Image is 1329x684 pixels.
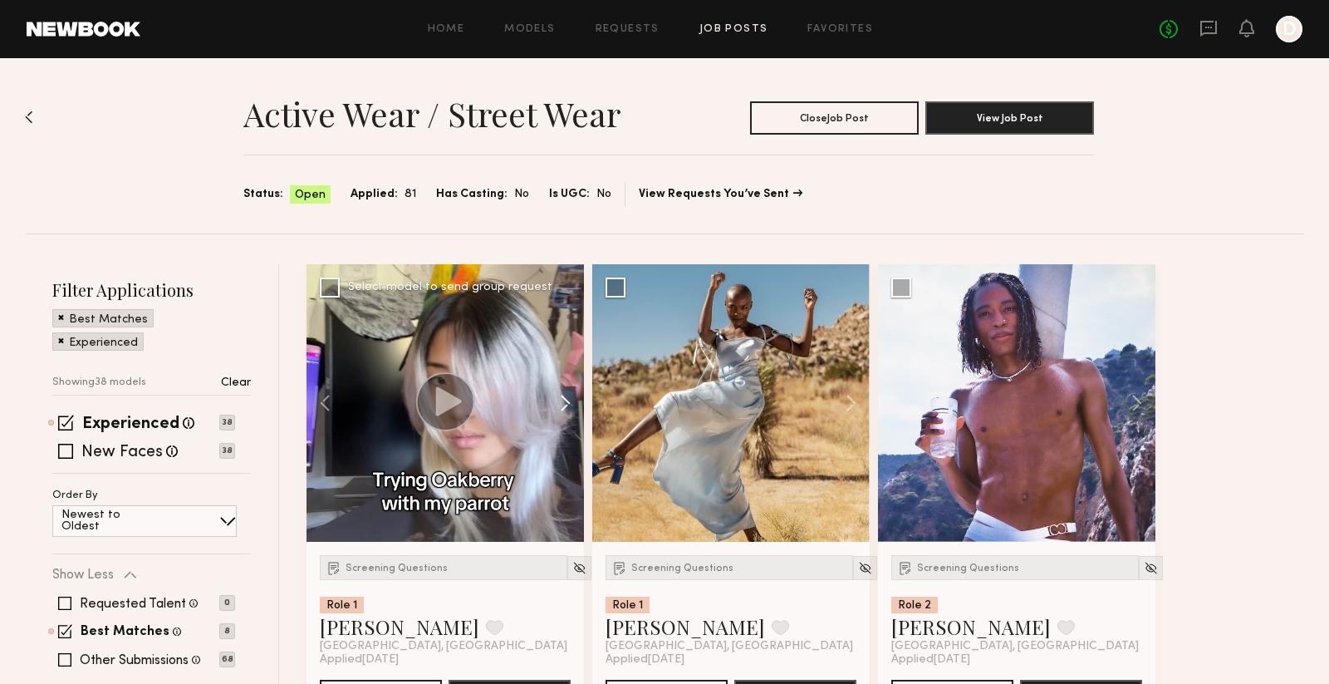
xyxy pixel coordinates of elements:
[606,653,856,667] div: Applied [DATE]
[243,93,620,135] h1: Active Wear / Street Wear
[891,613,1051,640] a: [PERSON_NAME]
[858,561,872,575] img: Unhide Model
[221,377,251,389] p: Clear
[348,282,552,293] div: Select model to send group request
[596,24,660,35] a: Requests
[750,101,919,135] button: CloseJob Post
[428,24,465,35] a: Home
[25,111,33,124] img: Back to previous page
[219,595,235,611] p: 0
[514,185,529,204] span: No
[82,416,179,433] label: Experienced
[572,561,586,575] img: Unhide Model
[81,626,169,639] label: Best Matches
[699,24,768,35] a: Job Posts
[219,443,235,459] p: 38
[917,563,1019,573] span: Screening Questions
[1144,561,1158,575] img: Unhide Model
[320,653,571,667] div: Applied [DATE]
[52,490,98,501] p: Order By
[891,653,1142,667] div: Applied [DATE]
[639,189,802,200] a: View Requests You’ve Sent
[219,623,235,639] p: 8
[219,652,235,667] p: 68
[69,314,148,326] p: Best Matches
[925,101,1094,135] button: View Job Post
[549,185,590,204] span: Is UGC:
[326,559,342,576] img: Submission Icon
[891,597,938,613] div: Role 2
[320,640,567,653] span: [GEOGRAPHIC_DATA], [GEOGRAPHIC_DATA]
[52,377,146,388] p: Showing 38 models
[219,415,235,431] p: 38
[69,337,138,349] p: Experienced
[611,559,628,576] img: Submission Icon
[504,24,555,35] a: Models
[351,185,398,204] span: Applied:
[320,597,364,613] div: Role 1
[436,185,508,204] span: Has Casting:
[52,278,251,301] h2: Filter Applications
[61,509,160,533] p: Newest to Oldest
[80,654,189,667] label: Other Submissions
[631,563,733,573] span: Screening Questions
[320,613,479,640] a: [PERSON_NAME]
[596,185,611,204] span: No
[295,187,326,204] span: Open
[1276,16,1302,42] a: D
[243,185,283,204] span: Status:
[807,24,873,35] a: Favorites
[606,613,765,640] a: [PERSON_NAME]
[81,445,163,461] label: New Faces
[606,597,650,613] div: Role 1
[891,640,1139,653] span: [GEOGRAPHIC_DATA], [GEOGRAPHIC_DATA]
[346,563,448,573] span: Screening Questions
[52,568,114,582] p: Show Less
[606,640,853,653] span: [GEOGRAPHIC_DATA], [GEOGRAPHIC_DATA]
[80,598,186,611] label: Requested Talent
[897,559,914,576] img: Submission Icon
[405,185,416,204] span: 81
